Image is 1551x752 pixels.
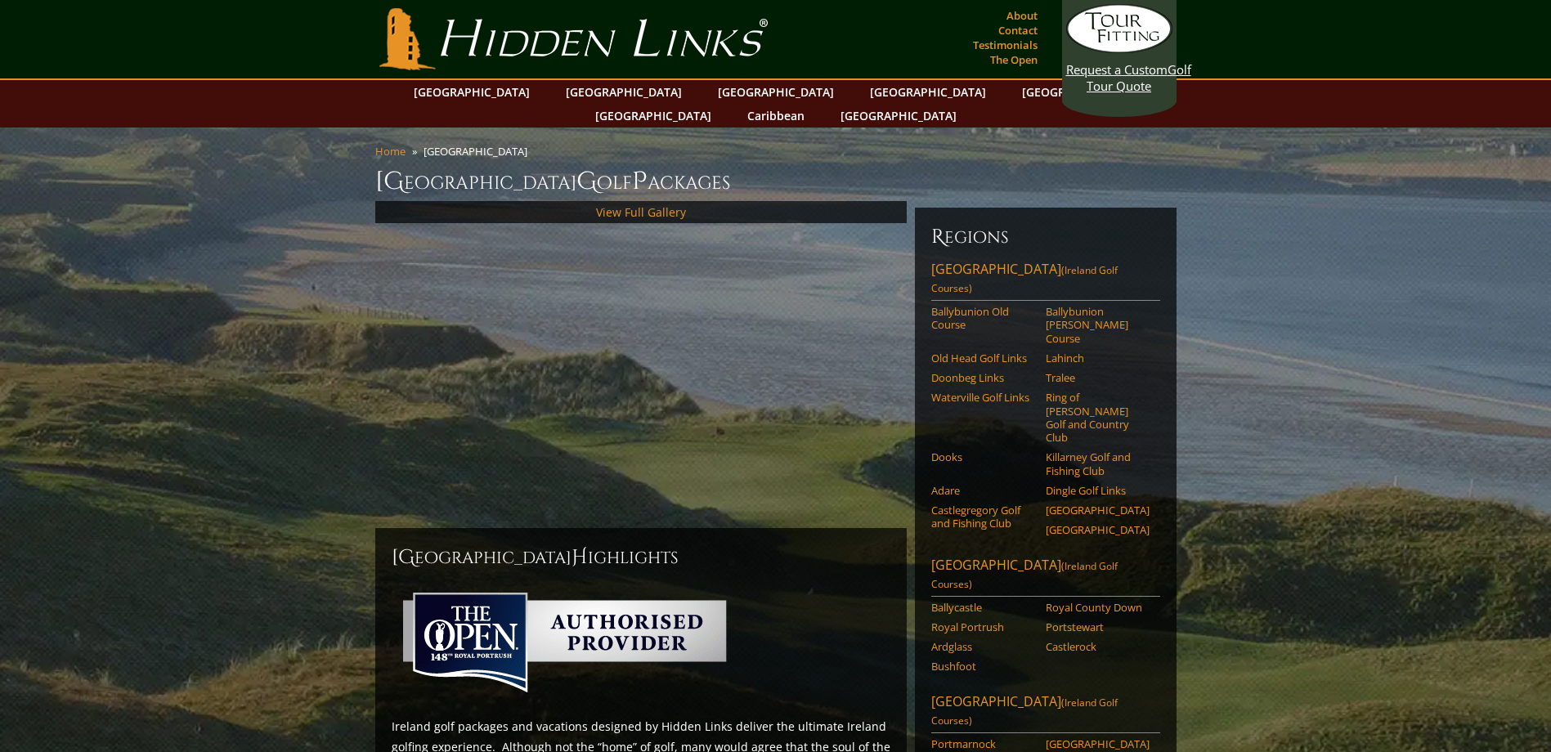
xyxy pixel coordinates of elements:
[1046,504,1150,517] a: [GEOGRAPHIC_DATA]
[576,165,597,198] span: G
[931,371,1035,384] a: Doonbeg Links
[931,660,1035,673] a: Bushfoot
[931,224,1160,250] h6: Regions
[739,104,813,128] a: Caribbean
[375,144,406,159] a: Home
[375,165,1177,198] h1: [GEOGRAPHIC_DATA] olf ackages
[931,260,1160,301] a: [GEOGRAPHIC_DATA](Ireland Golf Courses)
[1046,351,1150,365] a: Lahinch
[1046,640,1150,653] a: Castlerock
[931,263,1118,295] span: (Ireland Golf Courses)
[558,80,690,104] a: [GEOGRAPHIC_DATA]
[931,351,1035,365] a: Old Head Golf Links
[1046,450,1150,477] a: Killarney Golf and Fishing Club
[424,144,534,159] li: [GEOGRAPHIC_DATA]
[1046,305,1150,345] a: Ballybunion [PERSON_NAME] Course
[832,104,965,128] a: [GEOGRAPHIC_DATA]
[632,165,648,198] span: P
[596,204,686,220] a: View Full Gallery
[406,80,538,104] a: [GEOGRAPHIC_DATA]
[1046,391,1150,444] a: Ring of [PERSON_NAME] Golf and Country Club
[931,450,1035,463] a: Dooks
[931,484,1035,497] a: Adare
[931,504,1035,530] a: Castlegregory Golf and Fishing Club
[931,620,1035,633] a: Royal Portrush
[931,696,1118,727] span: (Ireland Golf Courses)
[931,737,1035,750] a: Portmarnock
[1066,61,1168,78] span: Request a Custom
[994,19,1042,42] a: Contact
[1046,601,1150,614] a: Royal County Down
[1014,80,1146,104] a: [GEOGRAPHIC_DATA]
[710,80,842,104] a: [GEOGRAPHIC_DATA]
[986,48,1042,71] a: The Open
[931,692,1160,733] a: [GEOGRAPHIC_DATA](Ireland Golf Courses)
[1046,484,1150,497] a: Dingle Golf Links
[931,305,1035,332] a: Ballybunion Old Course
[931,559,1118,591] span: (Ireland Golf Courses)
[931,391,1035,404] a: Waterville Golf Links
[969,34,1042,56] a: Testimonials
[931,640,1035,653] a: Ardglass
[931,556,1160,597] a: [GEOGRAPHIC_DATA](Ireland Golf Courses)
[1046,523,1150,536] a: [GEOGRAPHIC_DATA]
[392,544,890,571] h2: [GEOGRAPHIC_DATA] ighlights
[862,80,994,104] a: [GEOGRAPHIC_DATA]
[1066,4,1172,94] a: Request a CustomGolf Tour Quote
[587,104,719,128] a: [GEOGRAPHIC_DATA]
[931,601,1035,614] a: Ballycastle
[572,544,588,571] span: H
[1046,620,1150,633] a: Portstewart
[1002,4,1042,27] a: About
[1046,371,1150,384] a: Tralee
